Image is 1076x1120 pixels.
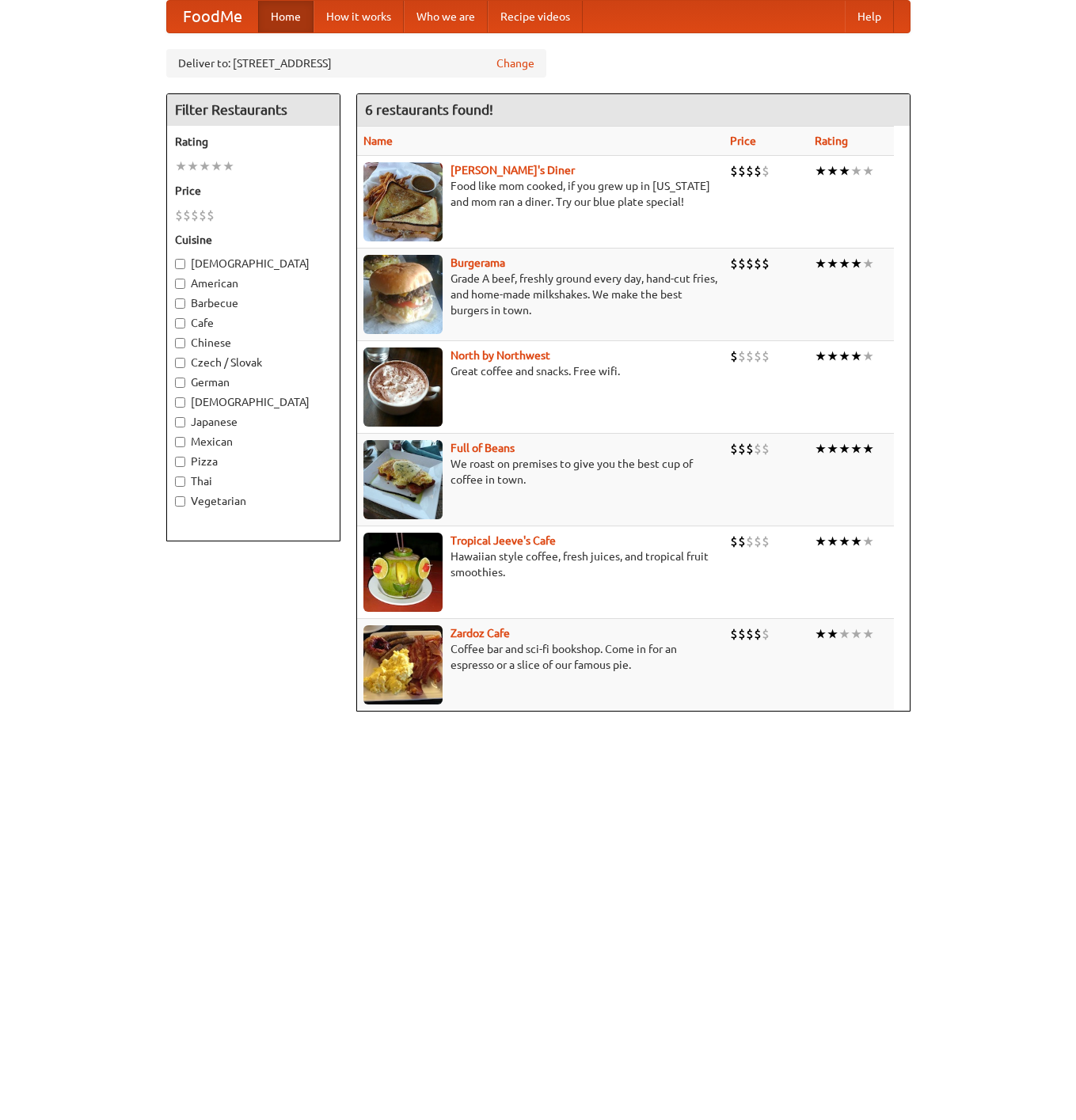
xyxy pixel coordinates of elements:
[175,394,332,410] label: [DEMOGRAPHIC_DATA]
[363,641,717,673] p: Coffee bar and sci-fi bookshop. Come in for an espresso or a slice of our famous pie.
[850,347,862,365] li: ★
[363,533,443,612] img: jeeves.jpg
[827,347,838,365] li: ★
[451,164,575,177] a: [PERSON_NAME]'s Diner
[862,440,874,457] li: ★
[754,625,762,643] li: $
[838,440,850,457] li: ★
[730,255,738,272] li: $
[451,256,505,269] b: Burgerama
[838,625,850,643] li: ★
[730,625,738,643] li: $
[175,454,332,469] label: Pizza
[175,295,332,311] label: Barbecue
[199,158,211,175] li: ★
[175,315,332,331] label: Cafe
[746,255,754,272] li: $
[730,162,738,180] li: $
[175,496,185,507] input: Vegetarian
[363,347,443,427] img: north.jpg
[754,440,762,457] li: $
[815,440,827,457] li: ★
[862,162,874,180] li: ★
[746,162,754,180] li: $
[738,440,746,457] li: $
[850,162,862,180] li: ★
[363,625,443,704] img: zardoz.jpg
[207,207,215,224] li: $
[183,207,191,224] li: $
[175,473,332,489] label: Thai
[754,162,762,180] li: $
[451,349,550,362] a: North by Northwest
[258,1,314,32] a: Home
[175,134,332,150] h5: Rating
[175,378,185,388] input: German
[175,275,332,291] label: American
[850,625,862,643] li: ★
[862,533,874,550] li: ★
[850,255,862,272] li: ★
[175,434,332,450] label: Mexican
[827,625,838,643] li: ★
[191,207,199,224] li: $
[363,271,717,318] p: Grade A beef, freshly ground every day, hand-cut fries, and home-made milkshakes. We make the bes...
[815,533,827,550] li: ★
[754,255,762,272] li: $
[363,456,717,488] p: We roast on premises to give you the best cup of coffee in town.
[175,457,185,467] input: Pizza
[746,347,754,365] li: $
[175,437,185,447] input: Mexican
[838,533,850,550] li: ★
[451,627,510,640] b: Zardoz Cafe
[738,162,746,180] li: $
[175,158,187,175] li: ★
[815,625,827,643] li: ★
[314,1,404,32] a: How it works
[175,318,185,328] input: Cafe
[175,417,185,427] input: Japanese
[175,374,332,390] label: German
[175,279,185,289] input: American
[762,347,770,365] li: $
[838,347,850,365] li: ★
[404,1,488,32] a: Who we are
[862,625,874,643] li: ★
[762,162,770,180] li: $
[365,102,493,117] ng-pluralize: 6 restaurants found!
[738,255,746,272] li: $
[850,440,862,457] li: ★
[762,255,770,272] li: $
[167,94,340,126] h4: Filter Restaurants
[815,135,848,147] a: Rating
[496,55,534,71] a: Change
[199,207,207,224] li: $
[175,355,332,370] label: Czech / Slovak
[827,440,838,457] li: ★
[730,440,738,457] li: $
[175,232,332,248] h5: Cuisine
[762,440,770,457] li: $
[845,1,894,32] a: Help
[175,183,332,199] h5: Price
[827,533,838,550] li: ★
[815,255,827,272] li: ★
[451,442,515,454] a: Full of Beans
[363,440,443,519] img: beans.jpg
[451,534,556,547] a: Tropical Jeeve's Cafe
[746,440,754,457] li: $
[175,397,185,408] input: [DEMOGRAPHIC_DATA]
[862,255,874,272] li: ★
[488,1,583,32] a: Recipe videos
[175,259,185,269] input: [DEMOGRAPHIC_DATA]
[738,533,746,550] li: $
[175,207,183,224] li: $
[815,162,827,180] li: ★
[175,298,185,309] input: Barbecue
[730,347,738,365] li: $
[730,533,738,550] li: $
